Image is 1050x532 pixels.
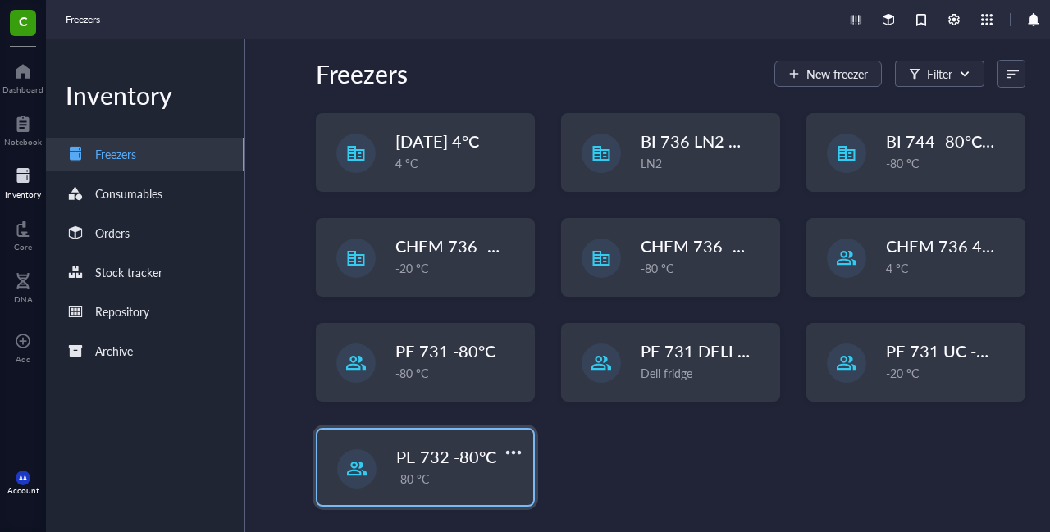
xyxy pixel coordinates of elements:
div: -80 °C [886,154,1015,172]
div: DNA [14,294,33,304]
span: PE 731 -80°C [395,339,495,362]
div: Freezers [316,57,408,90]
div: Dashboard [2,84,43,94]
span: C [19,11,28,31]
a: Notebook [4,111,42,147]
div: -80 °C [396,470,523,488]
div: LN2 [641,154,769,172]
span: BI 744 -80°C [in vivo] [886,130,1042,152]
a: Stock tracker [46,256,244,289]
span: [DATE] 4°C [395,130,479,152]
a: DNA [14,268,33,304]
div: -80 °C [395,364,524,382]
a: Inventory [5,163,41,199]
div: -20 °C [395,259,524,277]
span: CHEM 736 4°C [886,234,999,257]
div: Inventory [46,79,244,111]
a: Orders [46,216,244,249]
div: 4 °C [395,154,524,172]
div: Deli fridge [641,364,769,382]
span: PE 731 UC -20°C [886,339,1013,362]
span: PE 731 DELI 4C [641,339,758,362]
div: Notebook [4,137,42,147]
span: AA [19,475,27,482]
span: New freezer [806,67,868,80]
span: PE 732 -80°C [396,445,496,468]
div: -20 °C [886,364,1015,382]
a: Consumables [46,177,244,210]
a: Repository [46,295,244,328]
a: Dashboard [2,58,43,94]
a: Core [14,216,32,252]
div: Stock tracker [95,263,162,281]
div: Add [16,354,31,364]
a: Archive [46,334,244,367]
div: Account [7,485,39,495]
span: CHEM 736 -80°C [641,234,769,257]
div: -80 °C [641,259,769,277]
div: Core [14,242,32,252]
div: Freezers [95,145,136,163]
a: Freezers [46,138,244,171]
div: Inventory [5,189,41,199]
div: 4 °C [886,259,1015,277]
button: New freezer [774,61,882,87]
div: Consumables [95,184,162,202]
div: Repository [95,302,149,321]
a: Freezers [66,11,103,28]
span: CHEM 736 -20°C [395,234,524,257]
div: Archive [95,342,133,360]
div: Orders [95,224,130,242]
span: BI 736 LN2 Chest [641,130,770,152]
div: Filter [927,65,952,83]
